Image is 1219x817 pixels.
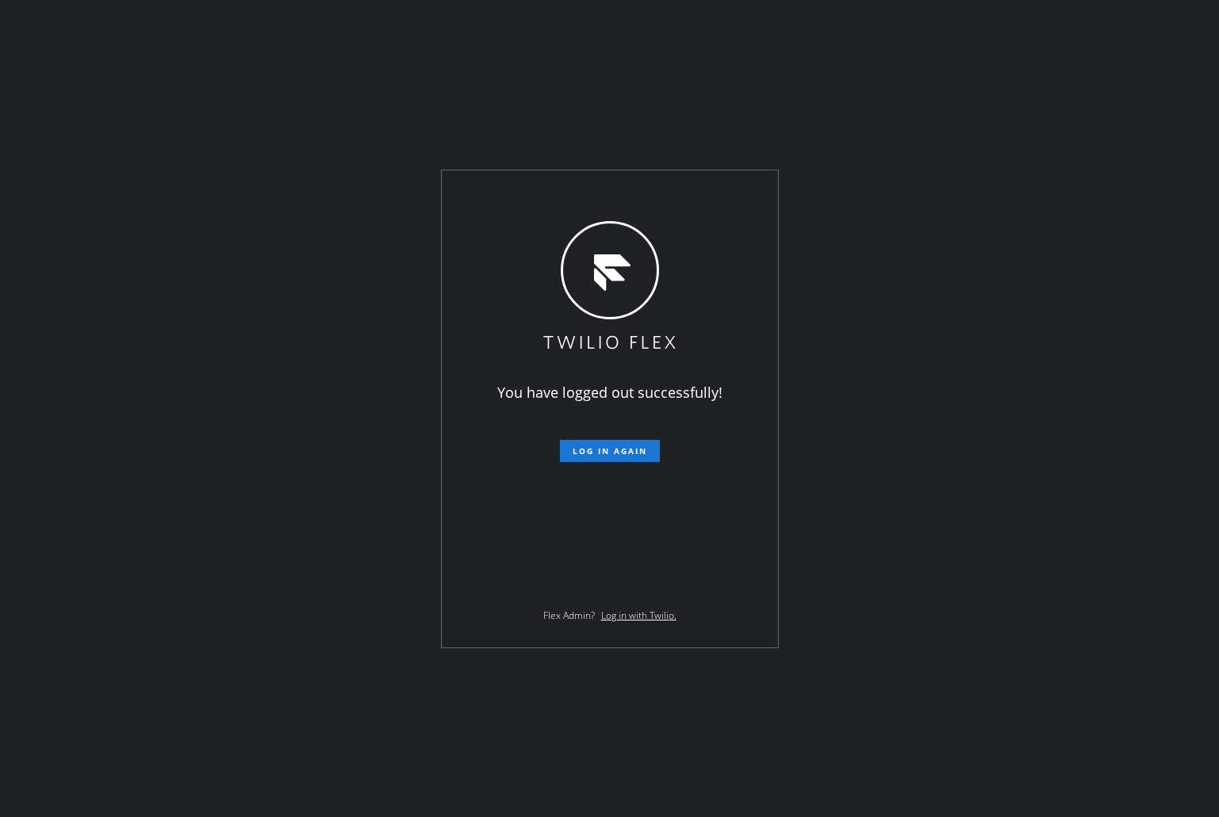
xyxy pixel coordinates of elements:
span: Flex Admin? [543,609,595,622]
button: Log in again [560,440,660,462]
a: Log in with Twilio. [601,609,677,622]
span: Log in again [573,445,647,456]
span: You have logged out successfully! [497,383,723,402]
